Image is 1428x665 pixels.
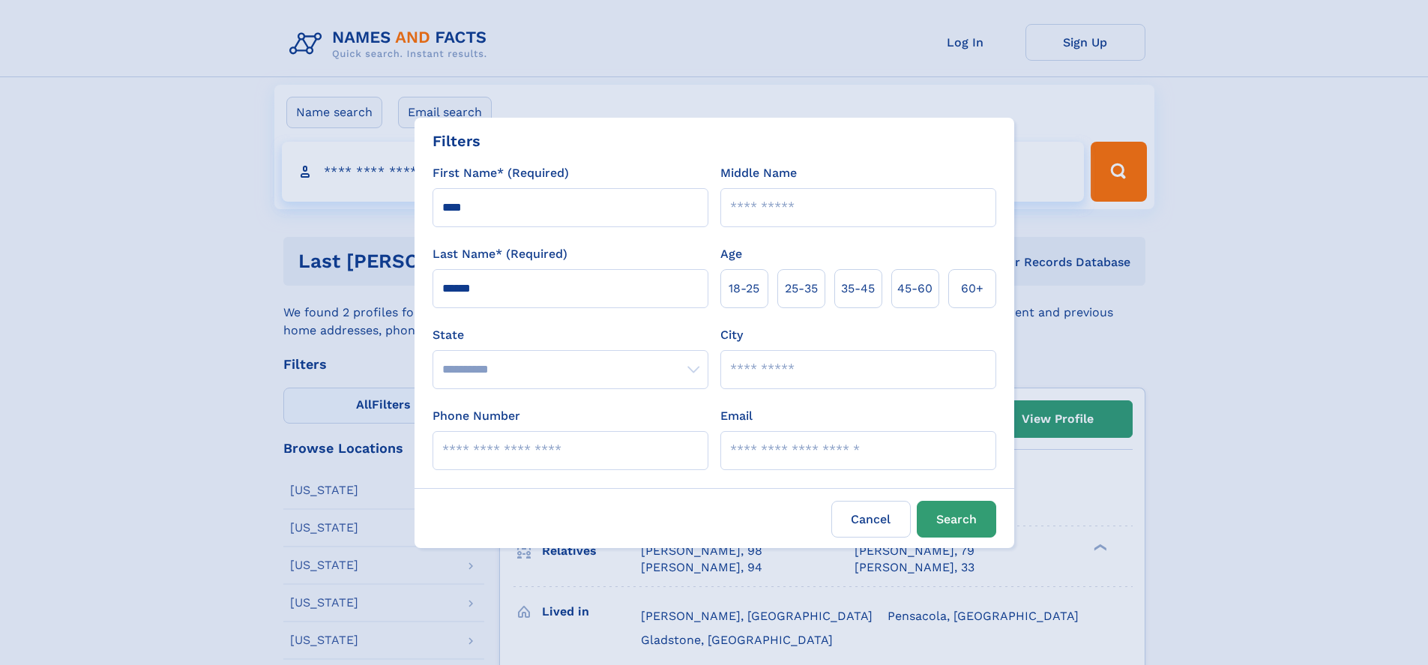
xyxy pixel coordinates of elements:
label: State [433,326,708,344]
span: 45‑60 [897,280,933,298]
span: 25‑35 [785,280,818,298]
label: Last Name* (Required) [433,245,567,263]
label: First Name* (Required) [433,164,569,182]
div: Filters [433,130,480,152]
label: Middle Name [720,164,797,182]
span: 60+ [961,280,983,298]
span: 18‑25 [729,280,759,298]
label: Cancel [831,501,911,538]
button: Search [917,501,996,538]
label: City [720,326,743,344]
label: Email [720,407,753,425]
label: Age [720,245,742,263]
label: Phone Number [433,407,520,425]
span: 35‑45 [841,280,875,298]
